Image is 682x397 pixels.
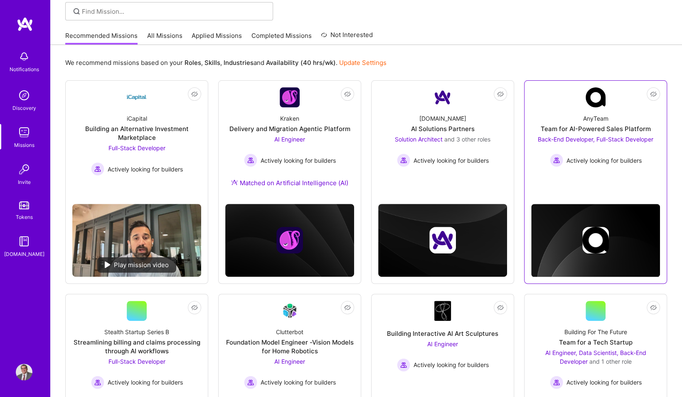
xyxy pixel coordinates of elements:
[16,233,32,250] img: guide book
[280,114,299,123] div: Kraken
[650,304,657,311] i: icon EyeClosed
[395,136,443,143] span: Solution Architect
[225,301,354,397] a: Company LogoClutterbotFoundation Model Engineer -Vision Models for Home RoboticsAI Engineer Activ...
[559,338,633,347] div: Team for a Tech Startup
[566,378,642,387] span: Actively looking for builders
[127,87,147,107] img: Company Logo
[108,378,183,387] span: Actively looking for builders
[550,154,563,167] img: Actively looking for builders
[72,7,81,16] i: icon SearchGrey
[276,328,303,336] div: Clutterbot
[18,178,31,186] div: Invite
[244,376,257,389] img: Actively looking for builders
[274,136,305,143] span: AI Engineer
[531,87,660,179] a: Company LogoAnyTeamTeam for AI-Powered Sales PlatformBack-End Developer, Full-Stack Developer Act...
[433,87,453,107] img: Company Logo
[108,144,165,151] span: Full-Stack Developer
[16,87,32,104] img: discovery
[4,250,44,258] div: [DOMAIN_NAME]
[147,31,182,45] a: All Missions
[321,30,373,45] a: Not Interested
[251,31,312,45] a: Completed Missions
[497,91,504,97] i: icon EyeClosed
[10,65,39,74] div: Notifications
[72,204,201,276] img: No Mission
[231,179,238,186] img: Ateam Purple Icon
[411,124,475,133] div: AI Solutions Partners
[14,364,34,380] a: User Avatar
[261,156,336,165] span: Actively looking for builders
[16,161,32,178] img: Invite
[97,257,176,273] div: Play mission video
[12,104,36,112] div: Discovery
[16,213,33,221] div: Tokens
[72,338,201,355] div: Streamlining billing and claims processing through AI workflows
[91,376,104,389] img: Actively looking for builders
[387,329,498,338] div: Building Interactive AI Art Sculptures
[185,59,201,67] b: Roles
[225,338,354,355] div: Foundation Model Engineer -Vision Models for Home Robotics
[72,124,201,142] div: Building an Alternative Investment Marketplace
[65,31,138,45] a: Recommended Missions
[444,136,490,143] span: and 3 other roles
[244,154,257,167] img: Actively looking for builders
[545,349,646,365] span: AI Engineer, Data Scientist, Back-End Developer
[16,364,32,380] img: User Avatar
[91,162,104,176] img: Actively looking for builders
[566,156,642,165] span: Actively looking for builders
[397,154,410,167] img: Actively looking for builders
[414,360,489,369] span: Actively looking for builders
[266,59,336,67] b: Availability (40 hrs/wk)
[225,204,354,277] img: cover
[378,204,507,277] img: cover
[17,17,33,32] img: logo
[276,227,303,253] img: Company logo
[650,91,657,97] i: icon EyeClosed
[82,7,267,16] input: Find Mission...
[339,59,387,67] a: Update Settings
[541,124,651,133] div: Team for AI-Powered Sales Platform
[229,124,350,133] div: Delivery and Migration Agentic Platform
[582,227,609,253] img: Company logo
[72,301,201,397] a: Stealth Startup Series BStreamlining billing and claims processing through AI workflowsFull-Stack...
[105,261,111,268] img: play
[204,59,220,67] b: Skills
[108,358,165,365] span: Full-Stack Developer
[19,201,29,209] img: tokens
[397,358,410,372] img: Actively looking for builders
[564,328,627,336] div: Building For The Future
[274,358,305,365] span: AI Engineer
[16,124,32,141] img: teamwork
[414,156,489,165] span: Actively looking for builders
[14,141,34,149] div: Missions
[586,87,606,107] img: Company Logo
[16,48,32,65] img: bell
[191,304,198,311] i: icon EyeClosed
[344,304,351,311] i: icon EyeClosed
[225,87,354,197] a: Company LogoKrakenDelivery and Migration Agentic PlatformAI Engineer Actively looking for builder...
[538,136,653,143] span: Back-End Developer, Full-Stack Developer
[280,301,300,320] img: Company Logo
[419,114,466,123] div: [DOMAIN_NAME]
[550,376,563,389] img: Actively looking for builders
[429,227,456,253] img: Company logo
[261,378,336,387] span: Actively looking for builders
[231,179,348,187] div: Matched on Artificial Intelligence (AI)
[191,91,198,97] i: icon EyeClosed
[589,358,632,365] span: and 1 other role
[378,87,507,179] a: Company Logo[DOMAIN_NAME]AI Solutions PartnersSolution Architect and 3 other rolesActively lookin...
[280,87,300,107] img: Company Logo
[434,301,451,321] img: Company Logo
[344,91,351,97] i: icon EyeClosed
[108,165,183,174] span: Actively looking for builders
[192,31,242,45] a: Applied Missions
[127,114,147,123] div: iCapital
[531,204,660,277] img: cover
[104,328,169,336] div: Stealth Startup Series B
[583,114,608,123] div: AnyTeam
[497,304,504,311] i: icon EyeClosed
[224,59,254,67] b: Industries
[65,58,387,67] p: We recommend missions based on your , , and .
[72,87,201,197] a: Company LogoiCapitalBuilding an Alternative Investment MarketplaceFull-Stack Developer Actively l...
[427,340,458,347] span: AI Engineer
